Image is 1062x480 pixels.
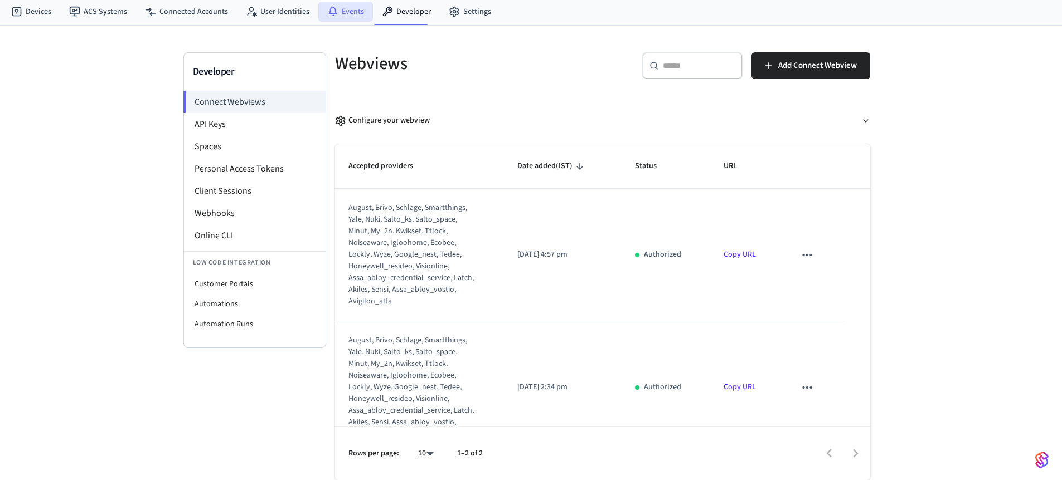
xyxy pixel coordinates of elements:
a: Connected Accounts [136,2,237,22]
li: Spaces [184,135,326,158]
li: Online CLI [184,224,326,247]
p: [DATE] 2:34 pm [517,381,608,393]
h3: Developer [193,64,317,80]
span: Accepted providers [348,158,428,175]
li: Automations [184,294,326,314]
button: Configure your webview [335,106,870,135]
button: Add Connect Webview [751,52,870,79]
p: Authorized [644,249,681,261]
a: Devices [2,2,60,22]
a: Developer [373,2,440,22]
p: Rows per page: [348,448,399,459]
img: SeamLogoGradient.69752ec5.svg [1035,451,1049,469]
li: Webhooks [184,202,326,224]
a: Events [318,2,373,22]
a: User Identities [237,2,318,22]
div: august, brivo, schlage, smartthings, yale, nuki, salto_ks, salto_space, minut, my_2n, kwikset, tt... [348,202,477,307]
a: Copy URL [724,249,756,260]
span: Add Connect Webview [778,58,857,73]
span: URL [724,158,751,175]
h5: Webviews [335,52,596,75]
li: Personal Access Tokens [184,158,326,180]
li: API Keys [184,113,326,135]
li: Connect Webviews [183,91,326,113]
p: 1–2 of 2 [457,448,483,459]
div: 10 [413,445,439,462]
li: Client Sessions [184,180,326,202]
li: Automation Runs [184,314,326,334]
li: Customer Portals [184,274,326,294]
div: august, brivo, schlage, smartthings, yale, nuki, salto_ks, salto_space, minut, my_2n, kwikset, tt... [348,335,477,440]
p: Authorized [644,381,681,393]
p: [DATE] 4:57 pm [517,249,608,261]
span: Status [635,158,671,175]
a: ACS Systems [60,2,136,22]
a: Settings [440,2,500,22]
div: Configure your webview [335,115,430,126]
li: Low Code Integration [184,251,326,274]
table: sticky table [335,144,870,454]
a: Copy URL [724,381,756,393]
span: Date added(IST) [517,158,587,175]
